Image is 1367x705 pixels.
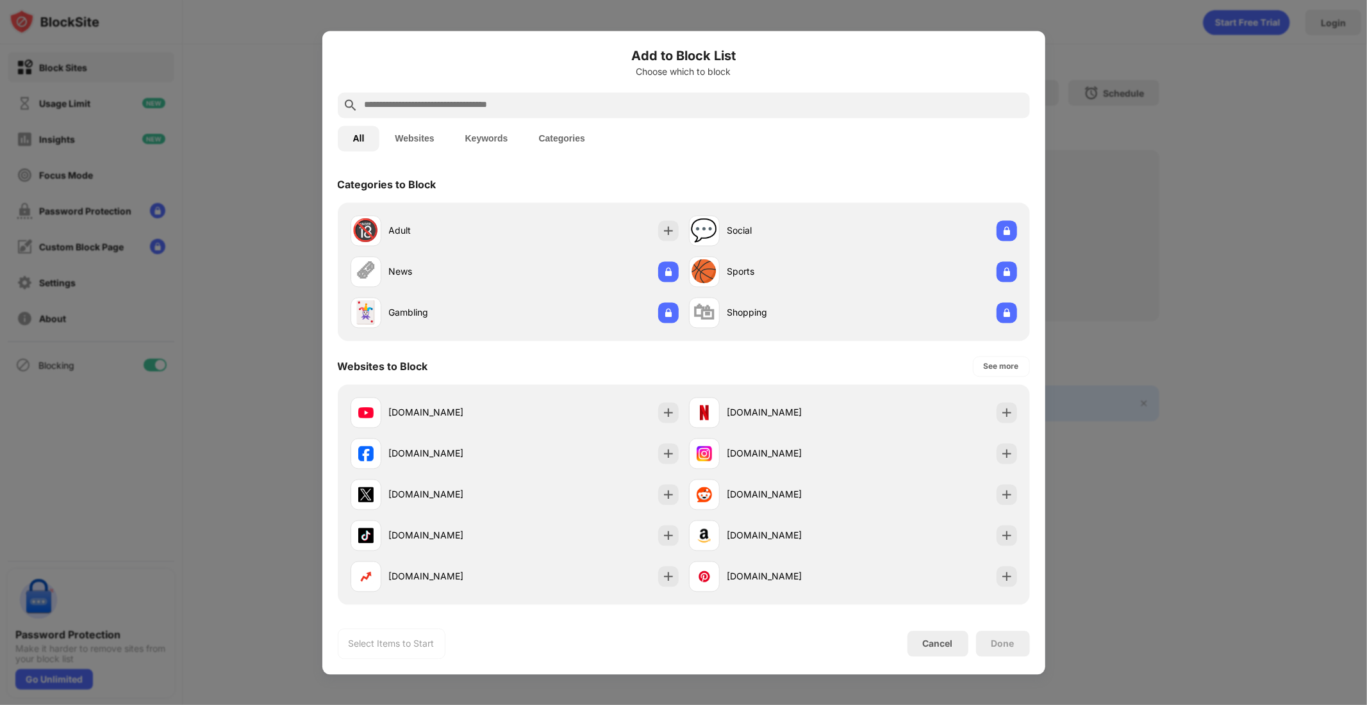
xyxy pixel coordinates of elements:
[727,265,853,279] div: Sports
[338,46,1030,65] h6: Add to Block List
[338,178,436,191] div: Categories to Block
[727,224,853,238] div: Social
[358,528,374,543] img: favicons
[358,446,374,461] img: favicons
[338,360,428,373] div: Websites to Block
[727,529,853,542] div: [DOMAIN_NAME]
[358,487,374,502] img: favicons
[697,569,712,584] img: favicons
[389,265,515,279] div: News
[358,569,374,584] img: favicons
[389,529,515,542] div: [DOMAIN_NAME]
[697,405,712,420] img: favicons
[389,447,515,460] div: [DOMAIN_NAME]
[338,126,380,151] button: All
[352,300,379,326] div: 🃏
[697,528,712,543] img: favicons
[727,570,853,583] div: [DOMAIN_NAME]
[697,446,712,461] img: favicons
[450,126,524,151] button: Keywords
[355,259,377,285] div: 🗞
[352,218,379,244] div: 🔞
[379,126,449,151] button: Websites
[727,447,853,460] div: [DOMAIN_NAME]
[693,300,715,326] div: 🛍
[727,406,853,419] div: [DOMAIN_NAME]
[691,218,718,244] div: 💬
[358,405,374,420] img: favicons
[389,406,515,419] div: [DOMAIN_NAME]
[984,360,1019,373] div: See more
[389,224,515,238] div: Adult
[343,97,358,113] img: search.svg
[389,306,515,320] div: Gambling
[923,638,953,649] div: Cancel
[349,637,435,650] div: Select Items to Start
[727,306,853,320] div: Shopping
[691,259,718,285] div: 🏀
[338,67,1030,77] div: Choose which to block
[389,488,515,501] div: [DOMAIN_NAME]
[389,570,515,583] div: [DOMAIN_NAME]
[727,488,853,501] div: [DOMAIN_NAME]
[697,487,712,502] img: favicons
[524,126,601,151] button: Categories
[991,638,1015,649] div: Done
